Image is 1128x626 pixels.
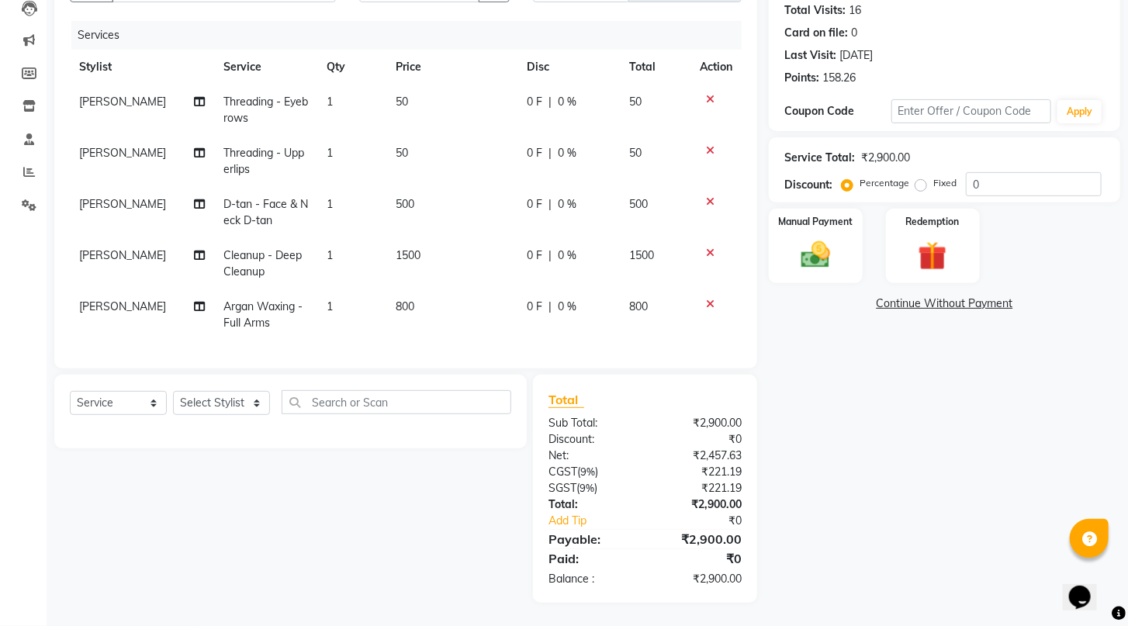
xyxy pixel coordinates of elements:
span: 500 [629,197,648,211]
span: 0 F [528,247,543,264]
div: Balance : [537,571,645,587]
span: 0 % [559,145,577,161]
span: Total [548,392,584,408]
input: Enter Offer / Coupon Code [891,99,1052,123]
div: ₹2,900.00 [645,571,753,587]
span: Argan Waxing - Full Arms [223,299,303,330]
span: 1 [327,146,334,160]
span: | [549,94,552,110]
div: ( ) [537,464,645,480]
div: Total Visits: [784,2,846,19]
span: 0 % [559,299,577,315]
label: Fixed [933,176,957,190]
div: ₹2,900.00 [861,150,910,166]
label: Manual Payment [778,215,853,229]
span: 500 [396,197,414,211]
span: [PERSON_NAME] [79,248,166,262]
span: | [549,299,552,315]
span: 1500 [629,248,654,262]
span: CGST [548,465,577,479]
span: | [549,145,552,161]
span: 50 [629,146,642,160]
div: Payable: [537,530,645,548]
label: Percentage [860,176,909,190]
span: Threading - Upperlips [223,146,304,176]
th: Stylist [70,50,214,85]
span: 0 F [528,94,543,110]
span: D-tan - Face & Neck D-tan [223,197,308,227]
input: Search or Scan [282,390,511,414]
div: Discount: [537,431,645,448]
a: Add Tip [537,513,663,529]
a: Continue Without Payment [772,296,1117,312]
th: Disc [518,50,620,85]
div: Points: [784,70,819,86]
div: ₹0 [645,549,753,568]
div: ₹221.19 [645,464,753,480]
span: 1 [327,197,334,211]
th: Price [386,50,517,85]
div: 16 [849,2,861,19]
th: Total [620,50,690,85]
div: ₹2,457.63 [645,448,753,464]
div: Total: [537,496,645,513]
span: 50 [629,95,642,109]
span: 1 [327,299,334,313]
div: 0 [851,25,857,41]
div: Last Visit: [784,47,836,64]
iframe: chat widget [1063,564,1112,610]
label: Redemption [906,215,960,229]
span: Threading - Eyebrows [223,95,308,125]
span: Cleanup - Deep Cleanup [223,248,302,278]
span: 50 [396,95,408,109]
span: 0 F [528,299,543,315]
th: Service [214,50,317,85]
th: Action [690,50,742,85]
div: Sub Total: [537,415,645,431]
div: Service Total: [784,150,855,166]
span: 0 F [528,196,543,213]
span: 0 % [559,196,577,213]
span: [PERSON_NAME] [79,146,166,160]
div: [DATE] [839,47,873,64]
div: 158.26 [822,70,856,86]
span: [PERSON_NAME] [79,95,166,109]
span: | [549,196,552,213]
div: Paid: [537,549,645,568]
span: 9% [580,465,595,478]
div: ₹0 [663,513,753,529]
span: SGST [548,481,576,495]
th: Qty [318,50,387,85]
div: Card on file: [784,25,848,41]
div: ₹0 [645,431,753,448]
span: 9% [580,482,594,494]
img: _cash.svg [792,238,839,271]
span: [PERSON_NAME] [79,299,166,313]
span: 800 [629,299,648,313]
span: 50 [396,146,408,160]
div: ₹2,900.00 [645,530,753,548]
div: ₹2,900.00 [645,415,753,431]
div: ( ) [537,480,645,496]
button: Apply [1057,100,1102,123]
span: 0 % [559,247,577,264]
div: Coupon Code [784,103,891,119]
span: [PERSON_NAME] [79,197,166,211]
div: ₹2,900.00 [645,496,753,513]
span: 0 F [528,145,543,161]
span: | [549,247,552,264]
img: _gift.svg [909,238,957,274]
span: 1 [327,95,334,109]
span: 1 [327,248,334,262]
div: ₹221.19 [645,480,753,496]
span: 800 [396,299,414,313]
div: Services [71,21,753,50]
div: Net: [537,448,645,464]
span: 0 % [559,94,577,110]
span: 1500 [396,248,420,262]
div: Discount: [784,177,832,193]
